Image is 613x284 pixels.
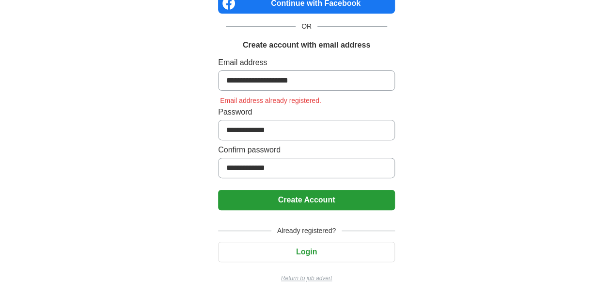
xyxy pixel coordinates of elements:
button: Create Account [218,190,395,210]
label: Password [218,106,395,118]
h1: Create account with email address [243,39,370,51]
span: Email address already registered. [218,97,323,104]
span: Already registered? [271,226,342,236]
span: OR [296,21,317,32]
label: Email address [218,57,395,68]
a: Login [218,248,395,256]
a: Return to job advert [218,274,395,283]
label: Confirm password [218,144,395,156]
button: Login [218,242,395,262]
